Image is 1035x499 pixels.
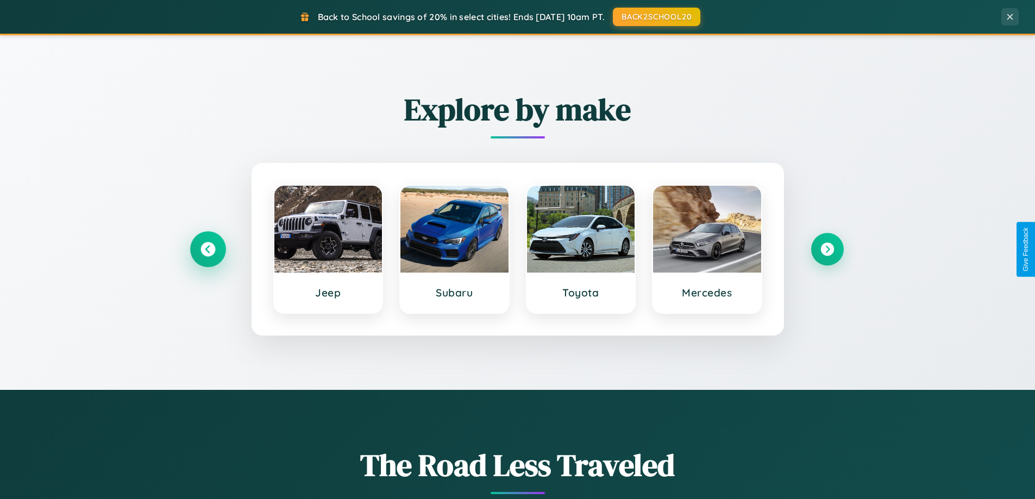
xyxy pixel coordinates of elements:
[613,8,700,26] button: BACK2SCHOOL20
[192,89,844,130] h2: Explore by make
[411,286,498,299] h3: Subaru
[192,444,844,486] h1: The Road Less Traveled
[664,286,750,299] h3: Mercedes
[1022,228,1030,271] div: Give Feedback
[285,286,372,299] h3: Jeep
[318,11,605,22] span: Back to School savings of 20% in select cities! Ends [DATE] 10am PT.
[538,286,624,299] h3: Toyota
